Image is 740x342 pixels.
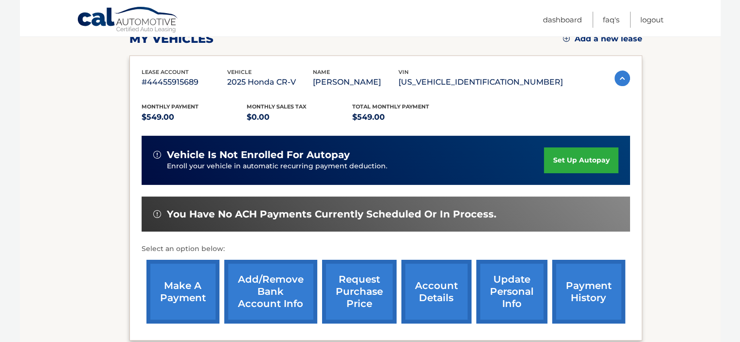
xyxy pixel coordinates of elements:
[398,69,409,75] span: vin
[129,32,214,46] h2: my vehicles
[352,103,429,110] span: Total Monthly Payment
[603,12,619,28] a: FAQ's
[142,243,630,255] p: Select an option below:
[544,147,618,173] a: set up autopay
[313,69,330,75] span: name
[142,69,189,75] span: lease account
[352,110,458,124] p: $549.00
[543,12,582,28] a: Dashboard
[142,110,247,124] p: $549.00
[247,103,307,110] span: Monthly sales Tax
[313,75,398,89] p: [PERSON_NAME]
[227,75,313,89] p: 2025 Honda CR-V
[167,149,350,161] span: vehicle is not enrolled for autopay
[167,208,496,220] span: You have no ACH payments currently scheduled or in process.
[247,110,352,124] p: $0.00
[398,75,563,89] p: [US_VEHICLE_IDENTIFICATION_NUMBER]
[614,71,630,86] img: accordion-active.svg
[552,260,625,324] a: payment history
[322,260,397,324] a: request purchase price
[227,69,252,75] span: vehicle
[153,210,161,218] img: alert-white.svg
[142,75,227,89] p: #44455915689
[77,6,179,35] a: Cal Automotive
[224,260,317,324] a: Add/Remove bank account info
[146,260,219,324] a: make a payment
[142,103,199,110] span: Monthly Payment
[476,260,547,324] a: update personal info
[563,35,570,42] img: add.svg
[153,151,161,159] img: alert-white.svg
[640,12,664,28] a: Logout
[563,34,642,44] a: Add a new lease
[167,161,544,172] p: Enroll your vehicle in automatic recurring payment deduction.
[401,260,471,324] a: account details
